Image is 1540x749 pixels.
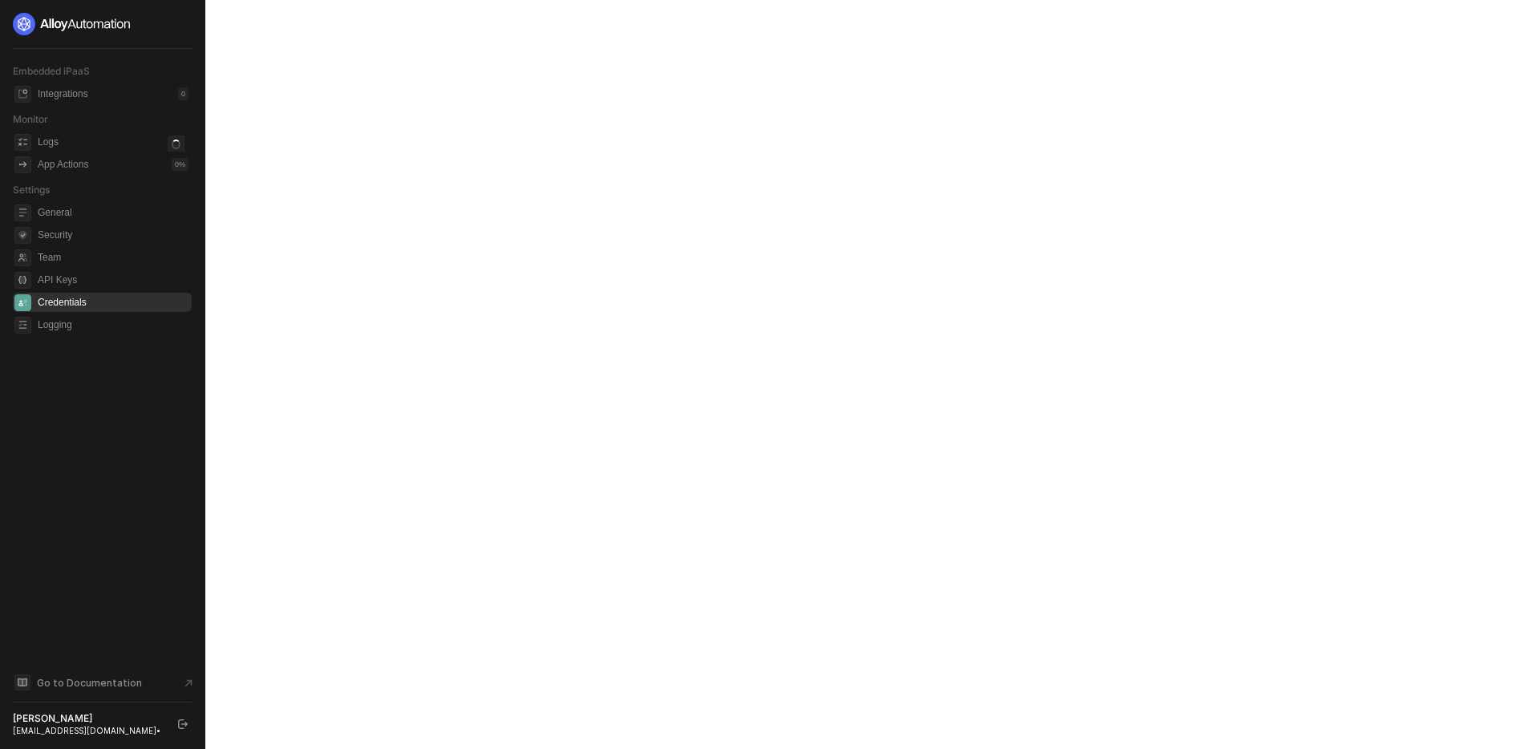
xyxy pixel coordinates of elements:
span: logout [178,719,188,729]
div: Integrations [38,87,88,101]
span: credentials [14,294,31,311]
div: [EMAIL_ADDRESS][DOMAIN_NAME] • [13,725,164,736]
span: General [38,203,188,222]
span: Go to Documentation [37,676,142,690]
span: Settings [13,184,50,196]
span: logging [14,317,31,334]
span: api-key [14,272,31,289]
span: Logging [38,315,188,334]
span: team [14,249,31,266]
div: 0 % [172,158,188,171]
span: integrations [14,86,31,103]
div: App Actions [38,158,88,172]
span: documentation [14,674,30,690]
span: icon-app-actions [14,156,31,173]
span: Security [38,225,188,245]
span: security [14,227,31,244]
span: document-arrow [180,675,197,691]
span: Team [38,248,188,267]
div: [PERSON_NAME] [13,712,164,725]
a: Knowledge Base [13,673,192,692]
span: Credentials [38,293,188,312]
img: logo [13,13,132,35]
span: Embedded iPaaS [13,65,90,77]
span: general [14,204,31,221]
span: icon-loader [168,136,184,152]
span: Monitor [13,113,48,125]
div: Logs [38,136,59,149]
span: icon-logs [14,134,31,151]
span: API Keys [38,270,188,289]
a: logo [13,13,192,35]
div: 0 [178,87,188,100]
